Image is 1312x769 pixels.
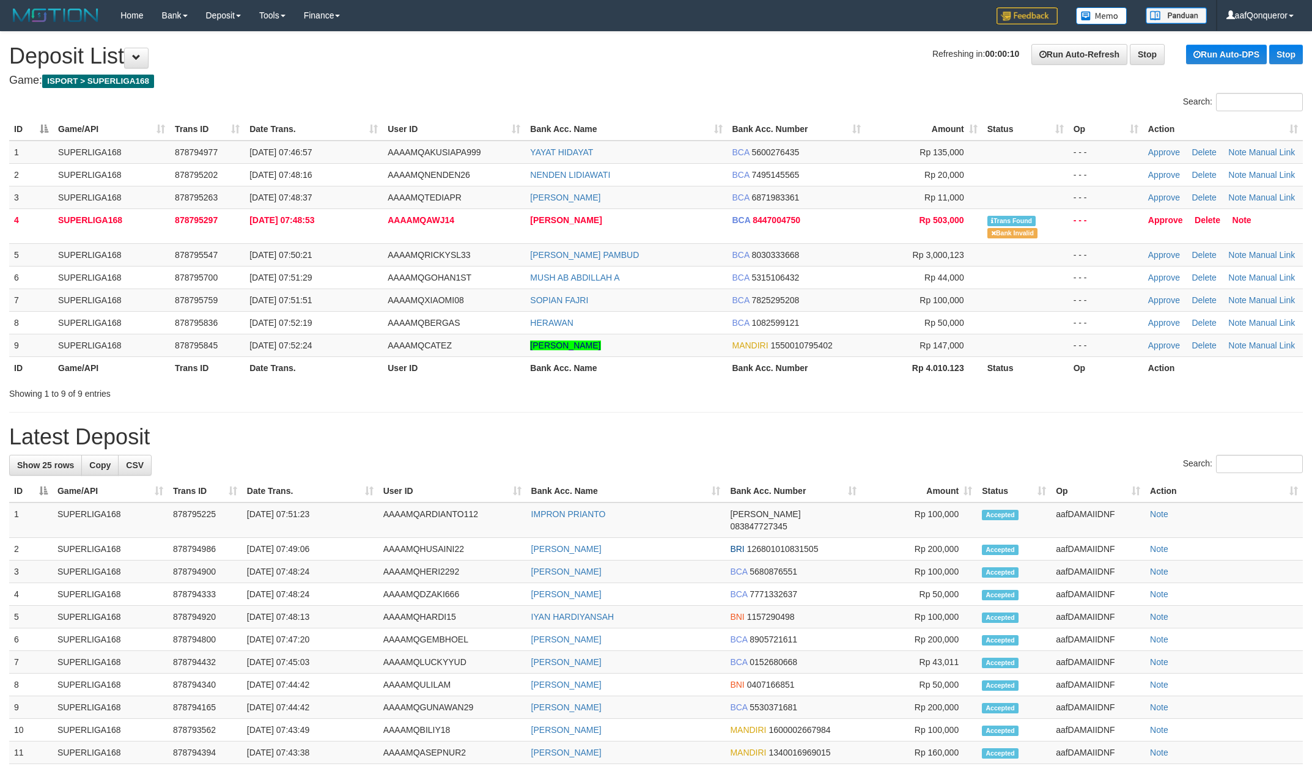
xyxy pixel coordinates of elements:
[388,147,481,157] span: AAAAMQAKUSIAPA999
[732,340,768,350] span: MANDIRI
[531,509,606,519] a: IMPRON PRIANTO
[388,215,454,225] span: AAAAMQAWJ14
[982,510,1019,520] span: Accepted
[913,250,964,260] span: Rp 3,000,123
[1192,295,1216,305] a: Delete
[982,590,1019,600] span: Accepted
[924,273,964,282] span: Rp 44,000
[1069,243,1143,266] td: - - -
[920,340,964,350] span: Rp 147,000
[861,561,977,583] td: Rp 100,000
[9,561,53,583] td: 3
[9,75,1303,87] h4: Game:
[378,561,526,583] td: AAAAMQHERI2292
[1051,538,1145,561] td: aafDAMAIIDNF
[9,651,53,674] td: 7
[1150,612,1168,622] a: Note
[245,356,383,379] th: Date Trans.
[175,250,218,260] span: 878795547
[531,567,602,576] a: [PERSON_NAME]
[168,502,242,538] td: 878795225
[861,696,977,719] td: Rp 200,000
[168,583,242,606] td: 878794333
[728,356,866,379] th: Bank Acc. Number
[249,215,314,225] span: [DATE] 07:48:53
[530,318,573,328] a: HERAWAN
[9,719,53,741] td: 10
[1228,340,1247,350] a: Note
[1150,509,1168,519] a: Note
[730,635,747,644] span: BCA
[1145,480,1303,502] th: Action: activate to sort column ascending
[53,628,168,651] td: SUPERLIGA168
[750,635,797,644] span: Copy 8905721611 to clipboard
[730,589,747,599] span: BCA
[53,719,168,741] td: SUPERLIGA168
[982,635,1019,646] span: Accepted
[168,674,242,696] td: 878794340
[378,583,526,606] td: AAAAMQDZAKI666
[1150,635,1168,644] a: Note
[531,544,602,554] a: [PERSON_NAME]
[751,147,799,157] span: Copy 5600276435 to clipboard
[1186,45,1267,64] a: Run Auto-DPS
[1150,702,1168,712] a: Note
[249,318,312,328] span: [DATE] 07:52:19
[168,628,242,651] td: 878794800
[730,612,744,622] span: BNI
[730,702,747,712] span: BCA
[1150,680,1168,690] a: Note
[1051,583,1145,606] td: aafDAMAIIDNF
[53,674,168,696] td: SUPERLIGA168
[531,748,602,757] a: [PERSON_NAME]
[751,295,799,305] span: Copy 7825295208 to clipboard
[531,680,602,690] a: [PERSON_NAME]
[42,75,154,88] span: ISPORT > SUPERLIGA168
[1195,215,1220,225] a: Delete
[1183,93,1303,111] label: Search:
[1031,44,1127,65] a: Run Auto-Refresh
[730,544,744,554] span: BRI
[242,696,378,719] td: [DATE] 07:44:42
[982,567,1019,578] span: Accepted
[861,480,977,502] th: Amount: activate to sort column ascending
[378,606,526,628] td: AAAAMQHARDI15
[1051,674,1145,696] td: aafDAMAIIDNF
[53,311,170,334] td: SUPERLIGA168
[168,538,242,561] td: 878794986
[1069,356,1143,379] th: Op
[1183,455,1303,473] label: Search:
[1051,606,1145,628] td: aafDAMAIIDNF
[987,216,1036,226] span: Similar transaction found
[1069,311,1143,334] td: - - -
[9,311,53,334] td: 8
[53,561,168,583] td: SUPERLIGA168
[245,118,383,141] th: Date Trans.: activate to sort column ascending
[1233,215,1251,225] a: Note
[1192,170,1216,180] a: Delete
[170,118,245,141] th: Trans ID: activate to sort column ascending
[747,612,795,622] span: Copy 1157290498 to clipboard
[175,193,218,202] span: 878795263
[1148,215,1183,225] a: Approve
[9,289,53,311] td: 7
[9,455,82,476] a: Show 25 rows
[53,186,170,208] td: SUPERLIGA168
[1069,289,1143,311] td: - - -
[1269,45,1303,64] a: Stop
[9,6,102,24] img: MOTION_logo.png
[378,480,526,502] th: User ID: activate to sort column ascending
[1192,340,1216,350] a: Delete
[861,606,977,628] td: Rp 100,000
[378,696,526,719] td: AAAAMQGUNAWAN29
[1249,295,1295,305] a: Manual Link
[861,538,977,561] td: Rp 200,000
[924,170,964,180] span: Rp 20,000
[866,118,982,141] th: Amount: activate to sort column ascending
[861,583,977,606] td: Rp 50,000
[249,193,312,202] span: [DATE] 07:48:37
[378,538,526,561] td: AAAAMQHUSAINI22
[1228,273,1247,282] a: Note
[53,141,170,164] td: SUPERLIGA168
[9,538,53,561] td: 2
